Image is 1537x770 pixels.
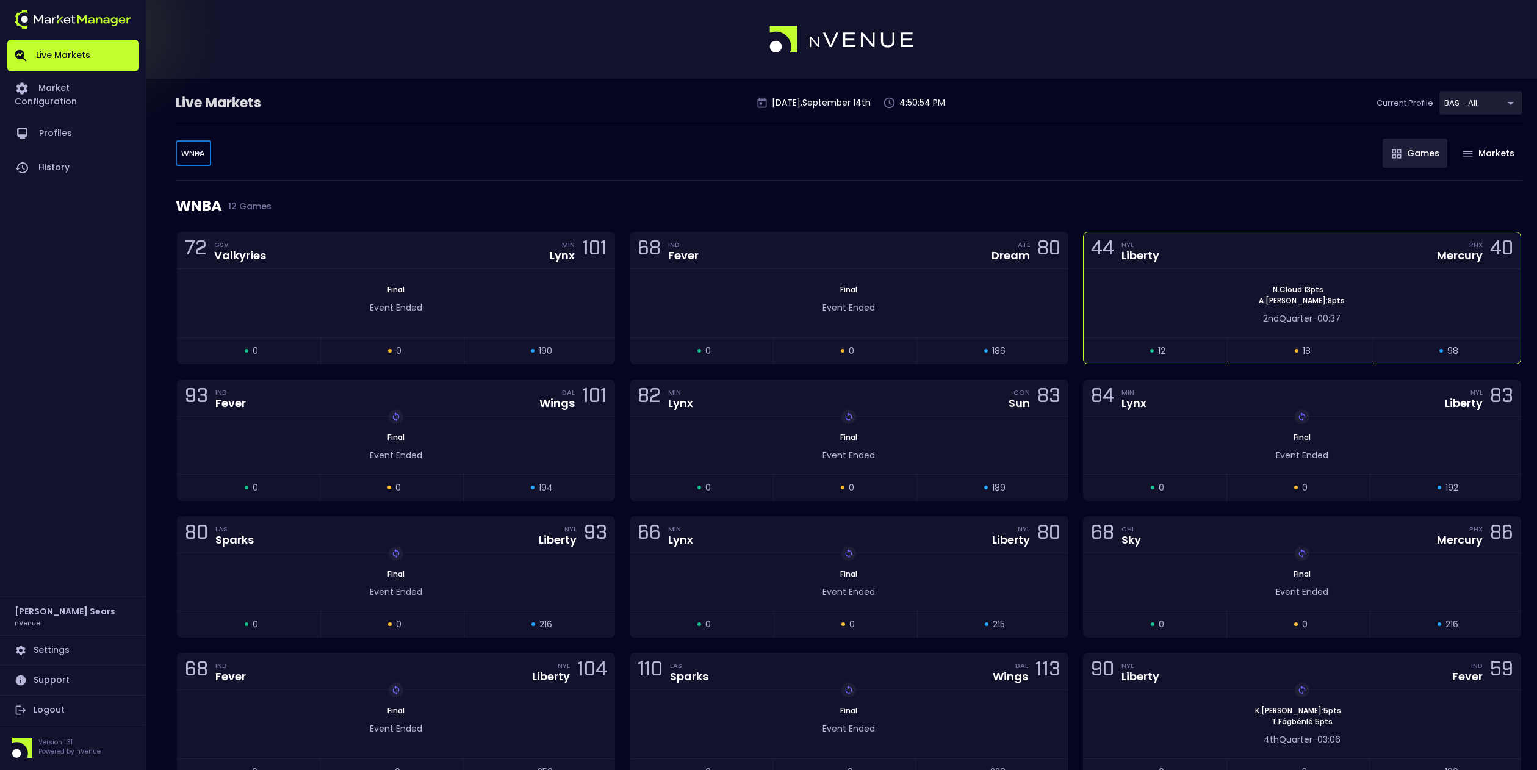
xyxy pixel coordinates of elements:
[7,636,139,665] a: Settings
[1439,91,1522,115] div: BAS - All
[1091,387,1114,409] div: 84
[370,722,422,735] span: Event Ended
[396,618,401,631] span: 0
[185,387,208,409] div: 93
[1463,151,1473,157] img: gameIcon
[176,93,325,113] div: Live Markets
[176,181,1522,232] div: WNBA
[391,685,401,695] img: replayImg
[215,398,246,409] div: Fever
[992,534,1030,545] div: Liberty
[992,250,1030,261] div: Dream
[7,738,139,758] div: Version 1.31Powered by nVenue
[638,387,661,409] div: 82
[1276,449,1328,461] span: Event Ended
[577,660,607,683] div: 104
[1091,524,1114,546] div: 68
[822,586,875,598] span: Event Ended
[185,660,208,683] div: 68
[1317,733,1341,746] span: 03:06
[1263,312,1312,325] span: 2nd Quarter
[1445,618,1458,631] span: 216
[837,705,861,716] span: Final
[1121,398,1146,409] div: Lynx
[1018,524,1030,534] div: NYL
[214,240,266,250] div: GSV
[1317,312,1341,325] span: 00:37
[1035,660,1060,683] div: 113
[7,666,139,695] a: Support
[539,398,575,409] div: Wings
[1469,240,1483,250] div: PHX
[638,660,663,683] div: 110
[1091,660,1114,683] div: 90
[7,40,139,71] a: Live Markets
[215,534,254,545] div: Sparks
[844,412,854,422] img: replayImg
[837,569,861,579] span: Final
[222,201,272,211] span: 12 Games
[1121,661,1159,671] div: NYL
[849,618,855,631] span: 0
[391,412,401,422] img: replayImg
[215,387,246,397] div: IND
[253,481,258,494] span: 0
[844,549,854,558] img: replayImg
[1297,549,1307,558] img: replayImg
[562,387,575,397] div: DAL
[1276,586,1328,598] span: Event Ended
[1009,398,1030,409] div: Sun
[1383,139,1447,168] button: Games
[837,284,861,295] span: Final
[899,96,945,109] p: 4:50:54 PM
[185,239,207,262] div: 72
[668,534,693,545] div: Lynx
[1159,618,1164,631] span: 0
[1469,524,1483,534] div: PHX
[670,671,708,682] div: Sparks
[253,345,258,358] span: 0
[1312,733,1317,746] span: -
[705,481,711,494] span: 0
[1447,345,1458,358] span: 98
[849,345,854,358] span: 0
[1159,481,1164,494] span: 0
[992,481,1006,494] span: 189
[370,301,422,314] span: Event Ended
[370,586,422,598] span: Event Ended
[993,618,1005,631] span: 215
[539,618,552,631] span: 216
[1290,432,1314,442] span: Final
[562,240,575,250] div: MIN
[564,524,577,534] div: NYL
[668,524,693,534] div: MIN
[38,747,101,756] p: Powered by nVenue
[849,481,854,494] span: 0
[993,671,1028,682] div: Wings
[1251,705,1345,716] span: K . [PERSON_NAME] : 5 pts
[1452,671,1483,682] div: Fever
[215,671,246,682] div: Fever
[395,481,401,494] span: 0
[668,387,693,397] div: MIN
[550,250,575,261] div: Lynx
[1445,398,1483,409] div: Liberty
[1269,284,1327,295] span: N . Cloud : 13 pts
[1121,387,1146,397] div: MIN
[214,250,266,261] div: Valkyries
[1015,661,1028,671] div: DAL
[215,524,254,534] div: LAS
[15,10,131,29] img: logo
[1437,250,1483,261] div: Mercury
[539,481,553,494] span: 194
[1264,733,1312,746] span: 4th Quarter
[1297,685,1307,695] img: replayImg
[1297,412,1307,422] img: replayImg
[668,250,699,261] div: Fever
[1453,139,1522,168] button: Markets
[668,240,699,250] div: IND
[7,151,139,185] a: History
[384,284,408,295] span: Final
[638,239,661,262] div: 68
[1121,240,1159,250] div: NYL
